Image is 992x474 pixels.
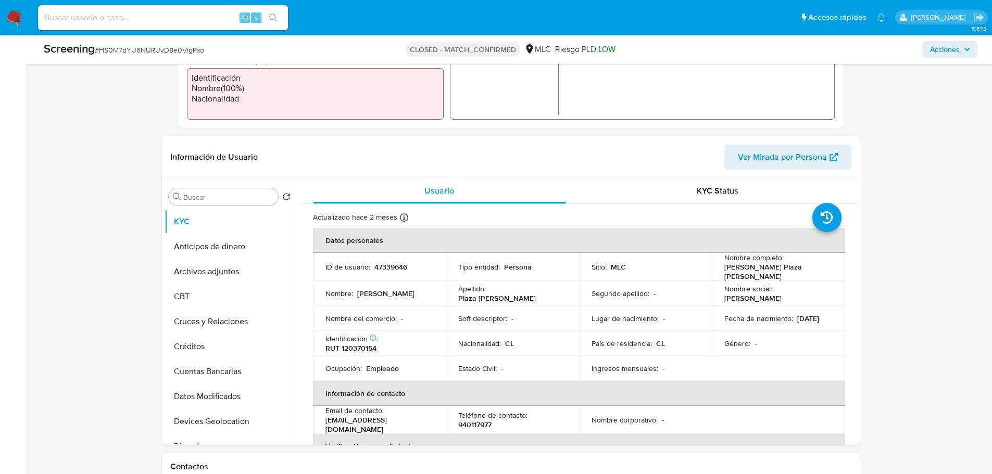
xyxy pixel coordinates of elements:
[282,193,291,204] button: Volver al orden por defecto
[592,339,652,348] p: País de residencia :
[325,364,362,373] p: Ocupación :
[165,209,295,234] button: KYC
[458,411,528,420] p: Teléfono de contacto :
[325,415,430,434] p: [EMAIL_ADDRESS][DOMAIN_NAME]
[313,212,397,222] p: Actualizado hace 2 meses
[592,364,658,373] p: Ingresos mensuales :
[325,314,397,323] p: Nombre del comercio :
[877,13,886,22] a: Notificaciones
[165,334,295,359] button: Créditos
[611,262,626,272] p: MLC
[458,420,492,429] p: 940117977
[724,314,793,323] p: Fecha de nacimiento :
[808,12,867,23] span: Accesos rápidos
[738,145,827,170] span: Ver Mirada por Persona
[255,12,258,22] span: s
[724,293,782,303] p: [PERSON_NAME]
[95,45,204,55] span: # HS0M7dYU6NURUvD8e0VigPxo
[755,339,757,348] p: -
[911,12,970,22] p: nicolas.tyrkiel@mercadolibre.com
[165,284,295,309] button: CBT
[458,262,500,272] p: Tipo entidad :
[555,44,616,55] span: Riesgo PLD:
[241,12,249,22] span: Alt
[724,253,784,262] p: Nombre completo :
[401,314,403,323] p: -
[165,409,295,434] button: Devices Geolocation
[504,262,532,272] p: Persona
[262,10,284,25] button: search-icon
[592,314,659,323] p: Lugar de nacimiento :
[325,289,353,298] p: Nombre :
[357,289,415,298] p: [PERSON_NAME]
[973,12,984,23] a: Salir
[38,11,288,24] input: Buscar usuario o caso...
[165,259,295,284] button: Archivos adjuntos
[170,152,258,162] h1: Información de Usuario
[592,262,607,272] p: Sitio :
[505,339,514,348] p: CL
[325,343,376,353] p: RUT 120370154
[424,185,454,197] span: Usuario
[44,40,95,57] b: Screening
[313,434,845,459] th: Verificación y cumplimiento
[406,42,520,57] p: CLOSED - MATCH_CONFIRMED
[183,193,274,202] input: Buscar
[165,234,295,259] button: Anticipos de dinero
[458,284,486,293] p: Apellido :
[366,364,399,373] p: Empleado
[325,262,370,272] p: ID de usuario :
[656,339,665,348] p: CL
[724,339,750,348] p: Género :
[165,309,295,334] button: Cruces y Relaciones
[662,364,664,373] p: -
[592,289,649,298] p: Segundo apellido :
[663,314,665,323] p: -
[165,384,295,409] button: Datos Modificados
[592,415,658,425] p: Nombre corporativo :
[374,262,407,272] p: 47339646
[797,314,819,323] p: [DATE]
[930,41,960,58] span: Acciones
[923,41,977,58] button: Acciones
[313,228,845,253] th: Datos personales
[458,314,507,323] p: Soft descriptor :
[971,24,987,33] span: 3.157.3
[511,314,513,323] p: -
[165,359,295,384] button: Cuentas Bancarias
[724,262,828,281] p: [PERSON_NAME] Plaza [PERSON_NAME]
[524,44,551,55] div: MLC
[697,185,738,197] span: KYC Status
[325,406,384,415] p: Email de contacto :
[598,43,616,55] span: LOW
[313,381,845,406] th: Información de contacto
[501,364,503,373] p: -
[325,334,378,343] p: Identificación :
[654,289,656,298] p: -
[458,339,501,348] p: Nacionalidad :
[170,462,851,472] h1: Contactos
[662,415,664,425] p: -
[724,284,772,293] p: Nombre social :
[458,293,536,303] p: Plaza [PERSON_NAME]
[165,434,295,459] button: Direcciones
[724,145,851,170] button: Ver Mirada por Persona
[458,364,497,373] p: Estado Civil :
[173,193,181,201] button: Buscar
